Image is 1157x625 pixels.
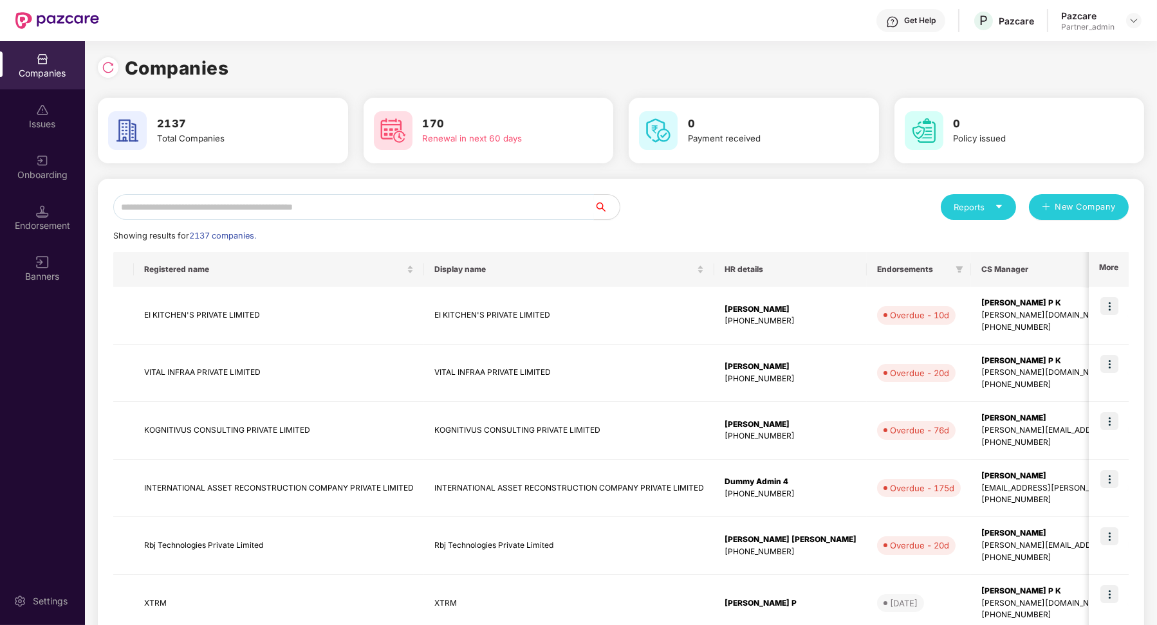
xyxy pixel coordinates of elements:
[434,264,694,275] span: Display name
[593,194,620,220] button: search
[725,430,856,442] div: [PHONE_NUMBER]
[102,61,115,74] img: svg+xml;base64,PHN2ZyBpZD0iUmVsb2FkLTMyeDMyIiB4bWxucz0iaHR0cDovL3d3dy53My5vcmcvMjAwMC9zdmciIHdpZH...
[1029,194,1129,220] button: plusNew Company
[890,597,918,610] div: [DATE]
[999,15,1034,27] div: Pazcare
[639,111,678,150] img: svg+xml;base64,PHN2ZyB4bWxucz0iaHR0cDovL3d3dy53My5vcmcvMjAwMC9zdmciIHdpZHRoPSI2MCIgaGVpZ2h0PSI2MC...
[36,104,49,116] img: svg+xml;base64,PHN2ZyBpZD0iSXNzdWVzX2Rpc2FibGVkIiB4bWxucz0iaHR0cDovL3d3dy53My5vcmcvMjAwMC9zdmciIH...
[36,205,49,218] img: svg+xml;base64,PHN2ZyB3aWR0aD0iMTQuNSIgaGVpZ2h0PSIxNC41IiB2aWV3Qm94PSIwIDAgMTYgMTYiIGZpbGw9Im5vbm...
[134,252,424,287] th: Registered name
[424,460,714,518] td: INTERNATIONAL ASSET RECONSTRUCTION COMPANY PRIVATE LIMITED
[954,116,1103,132] h3: 0
[956,266,963,273] span: filter
[14,595,26,608] img: svg+xml;base64,PHN2ZyBpZD0iU2V0dGluZy0yMHgyMCIgeG1sbnM9Imh0dHA6Ly93d3cudzMub3JnLzIwMDAvc3ZnIiB3aW...
[125,54,229,82] h1: Companies
[1055,201,1116,213] span: New Company
[725,546,856,558] div: [PHONE_NUMBER]
[424,287,714,345] td: EI KITCHEN'S PRIVATE LIMITED
[904,15,936,26] div: Get Help
[890,539,949,552] div: Overdue - 20d
[725,476,856,488] div: Dummy Admin 4
[108,111,147,150] img: svg+xml;base64,PHN2ZyB4bWxucz0iaHR0cDovL3d3dy53My5vcmcvMjAwMC9zdmciIHdpZHRoPSI2MCIgaGVpZ2h0PSI2MC...
[1100,585,1118,603] img: icon
[134,402,424,460] td: KOGNITIVUS CONSULTING PRIVATE LIMITED
[29,595,71,608] div: Settings
[157,116,306,132] h3: 2137
[1100,297,1118,315] img: icon
[1100,355,1118,373] img: icon
[424,517,714,575] td: Rbj Technologies Private Limited
[1100,527,1118,545] img: icon
[954,201,1003,213] div: Reports
[688,132,837,145] div: Payment received
[725,419,856,431] div: [PERSON_NAME]
[725,373,856,385] div: [PHONE_NUMBER]
[423,132,572,145] div: Renewal in next 60 days
[725,303,856,316] div: [PERSON_NAME]
[1100,412,1118,430] img: icon
[714,252,867,287] th: HR details
[953,262,966,277] span: filter
[979,13,988,28] span: P
[725,534,856,546] div: [PERSON_NAME] [PERSON_NAME]
[905,111,943,150] img: svg+xml;base64,PHN2ZyB4bWxucz0iaHR0cDovL3d3dy53My5vcmcvMjAwMC9zdmciIHdpZHRoPSI2MCIgaGVpZ2h0PSI2MC...
[15,12,99,29] img: New Pazcare Logo
[134,517,424,575] td: Rbj Technologies Private Limited
[1100,470,1118,488] img: icon
[36,154,49,167] img: svg+xml;base64,PHN2ZyB3aWR0aD0iMjAiIGhlaWdodD0iMjAiIHZpZXdCb3g9IjAgMCAyMCAyMCIgZmlsbD0ibm9uZSIgeG...
[113,231,256,240] span: Showing results for
[144,264,404,275] span: Registered name
[877,264,950,275] span: Endorsements
[424,345,714,403] td: VITAL INFRAA PRIVATE LIMITED
[157,132,306,145] div: Total Companies
[36,256,49,269] img: svg+xml;base64,PHN2ZyB3aWR0aD0iMTYiIGhlaWdodD0iMTYiIHZpZXdCb3g9IjAgMCAxNiAxNiIgZmlsbD0ibm9uZSIgeG...
[725,315,856,327] div: [PHONE_NUMBER]
[189,231,256,240] span: 2137 companies.
[890,482,954,494] div: Overdue - 175d
[593,202,620,212] span: search
[424,402,714,460] td: KOGNITIVUS CONSULTING PRIVATE LIMITED
[890,424,949,437] div: Overdue - 76d
[1042,203,1050,213] span: plus
[886,15,899,28] img: svg+xml;base64,PHN2ZyBpZD0iSGVscC0zMngzMiIgeG1sbnM9Imh0dHA6Ly93d3cudzMub3JnLzIwMDAvc3ZnIiB3aWR0aD...
[1089,252,1129,287] th: More
[423,116,572,132] h3: 170
[725,597,856,610] div: [PERSON_NAME] P
[134,345,424,403] td: VITAL INFRAA PRIVATE LIMITED
[890,367,949,379] div: Overdue - 20d
[725,488,856,500] div: [PHONE_NUMBER]
[134,460,424,518] td: INTERNATIONAL ASSET RECONSTRUCTION COMPANY PRIVATE LIMITED
[134,287,424,345] td: EI KITCHEN'S PRIVATE LIMITED
[1061,22,1115,32] div: Partner_admin
[1061,10,1115,22] div: Pazcare
[1129,15,1139,26] img: svg+xml;base64,PHN2ZyBpZD0iRHJvcGRvd24tMzJ4MzIiIHhtbG5zPSJodHRwOi8vd3d3LnczLm9yZy8yMDAwL3N2ZyIgd2...
[954,132,1103,145] div: Policy issued
[374,111,412,150] img: svg+xml;base64,PHN2ZyB4bWxucz0iaHR0cDovL3d3dy53My5vcmcvMjAwMC9zdmciIHdpZHRoPSI2MCIgaGVpZ2h0PSI2MC...
[688,116,837,132] h3: 0
[36,53,49,66] img: svg+xml;base64,PHN2ZyBpZD0iQ29tcGFuaWVzIiB4bWxucz0iaHR0cDovL3d3dy53My5vcmcvMjAwMC9zdmciIHdpZHRoPS...
[725,361,856,373] div: [PERSON_NAME]
[995,203,1003,211] span: caret-down
[890,309,949,322] div: Overdue - 10d
[424,252,714,287] th: Display name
